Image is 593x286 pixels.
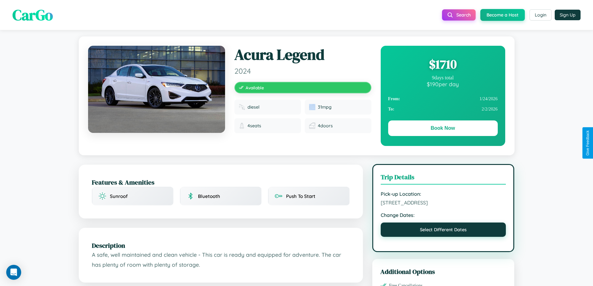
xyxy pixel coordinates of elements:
[388,96,400,101] strong: From:
[234,66,371,76] span: 2024
[88,46,225,133] img: Acura Legend 2024
[381,223,506,237] button: Select Different Dates
[234,46,371,64] h1: Acura Legend
[286,193,315,199] span: Push To Start
[586,130,590,156] div: Give Feedback
[12,5,53,25] span: CarGo
[380,267,506,276] h3: Additional Options
[239,104,245,110] img: Fuel type
[92,250,350,270] p: A safe, well maintained and clean vehicle - This car is ready and equipped for adventure. The car...
[198,193,220,199] span: Bluetooth
[246,85,264,90] span: Available
[388,106,394,112] strong: To:
[442,9,476,21] button: Search
[92,178,350,187] h2: Features & Amenities
[309,123,315,129] img: Doors
[381,172,506,185] h3: Trip Details
[456,12,471,18] span: Search
[247,123,261,129] span: 4 seats
[381,212,506,218] strong: Change Dates:
[388,94,498,104] div: 1 / 24 / 2026
[381,199,506,206] span: [STREET_ADDRESS]
[6,265,21,280] div: Open Intercom Messenger
[388,75,498,81] div: 9 days total
[110,193,128,199] span: Sunroof
[247,104,260,110] span: diesel
[309,104,315,110] img: Fuel efficiency
[555,10,581,20] button: Sign Up
[529,9,552,21] button: Login
[480,9,525,21] button: Become a Host
[239,123,245,129] img: Seats
[388,104,498,114] div: 2 / 2 / 2026
[388,56,498,73] div: $ 1710
[318,123,333,129] span: 4 doors
[388,120,498,136] button: Book Now
[388,81,498,87] div: $ 190 per day
[381,191,506,197] strong: Pick-up Location:
[92,241,350,250] h2: Description
[318,104,332,110] span: 31 mpg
